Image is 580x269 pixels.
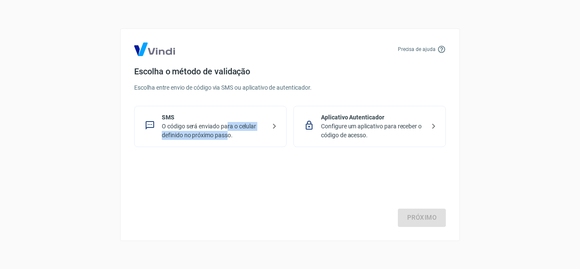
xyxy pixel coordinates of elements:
div: Aplicativo AutenticadorConfigure um aplicativo para receber o código de acesso. [293,106,446,147]
p: Precisa de ajuda [398,45,436,53]
p: SMS [162,113,266,122]
div: SMSO código será enviado para o celular definido no próximo passo. [134,106,287,147]
p: Configure um aplicativo para receber o código de acesso. [321,122,425,140]
p: Aplicativo Autenticador [321,113,425,122]
p: Escolha entre envio de código via SMS ou aplicativo de autenticador. [134,83,446,92]
img: Logo Vind [134,42,175,56]
h4: Escolha o método de validação [134,66,446,76]
p: O código será enviado para o celular definido no próximo passo. [162,122,266,140]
